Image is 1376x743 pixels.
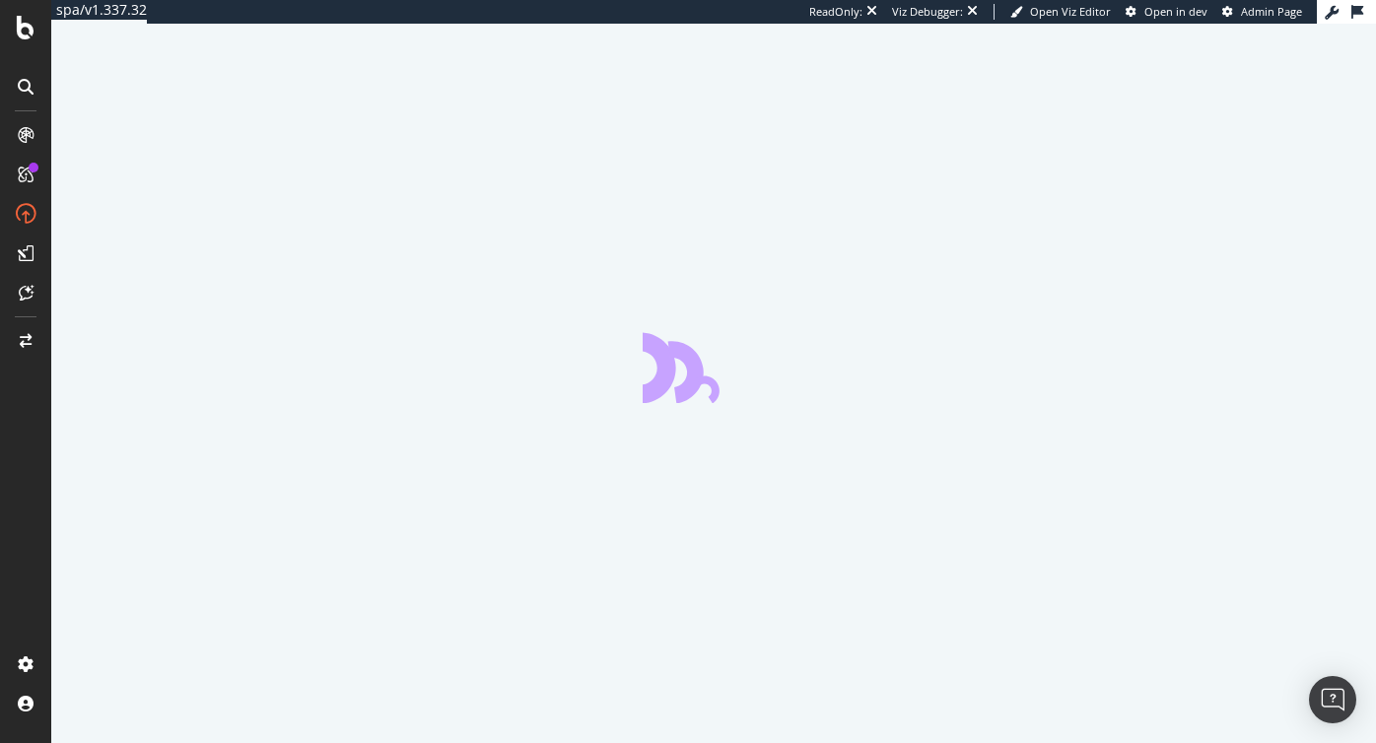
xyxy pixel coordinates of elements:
span: Open in dev [1144,4,1207,19]
div: Viz Debugger: [892,4,963,20]
div: animation [643,332,785,403]
div: ReadOnly: [809,4,862,20]
a: Open in dev [1126,4,1207,20]
a: Admin Page [1222,4,1302,20]
span: Admin Page [1241,4,1302,19]
div: Open Intercom Messenger [1309,676,1356,723]
span: Open Viz Editor [1030,4,1111,19]
a: Open Viz Editor [1010,4,1111,20]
